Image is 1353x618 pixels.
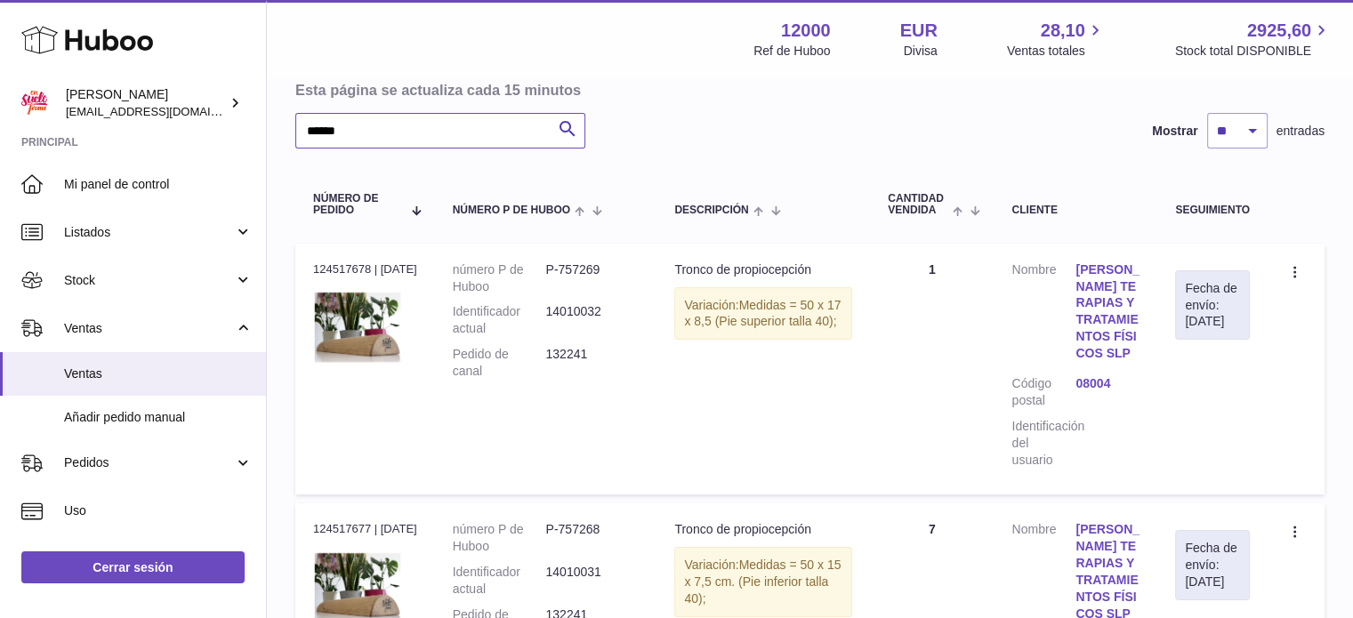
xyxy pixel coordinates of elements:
a: 08004 [1075,375,1140,392]
dt: número P de Huboo [453,521,546,555]
div: Divisa [904,43,938,60]
div: Tronco de propiocepción [674,261,852,278]
dt: Pedido de canal [453,346,546,380]
span: Añadir pedido manual [64,409,253,426]
span: Número de pedido [313,193,401,216]
dt: Nombre [1011,261,1075,366]
span: Cantidad vendida [888,193,948,216]
span: Ventas totales [1007,43,1106,60]
div: [PERSON_NAME] [66,86,226,120]
td: 1 [870,244,994,495]
div: Variación: [674,287,852,341]
span: Medidas = 50 x 15 x 7,5 cm. (Pie inferior talla 40); [684,558,841,606]
dd: 14010031 [545,564,639,598]
span: entradas [1276,123,1325,140]
span: [EMAIL_ADDRESS][DOMAIN_NAME] [66,104,262,118]
span: Listados [64,224,234,241]
dd: P-757269 [545,261,639,295]
div: Fecha de envío: [DATE] [1185,280,1240,331]
dd: 132241 [545,346,639,380]
div: 124517678 | [DATE] [313,261,417,277]
span: Ventas [64,320,234,337]
img: tronco-propiocepcion-metodo-5p.jpg [313,283,402,372]
span: 28,10 [1041,19,1085,43]
span: Descripción [674,205,748,216]
dt: Identificador actual [453,564,546,598]
span: Mi panel de control [64,176,253,193]
div: Tronco de propiocepción [674,521,852,538]
div: Cliente [1011,205,1140,216]
dt: Identificación del usuario [1011,418,1075,469]
span: Pedidos [64,454,234,471]
img: internalAdmin-12000@internal.huboo.com [21,90,48,116]
div: Seguimiento [1175,205,1250,216]
dd: P-757268 [545,521,639,555]
dt: número P de Huboo [453,261,546,295]
div: Variación: [674,547,852,617]
a: 2925,60 Stock total DISPONIBLE [1175,19,1332,60]
h3: Esta página se actualiza cada 15 minutos [295,80,1320,100]
div: Fecha de envío: [DATE] [1185,540,1240,590]
div: 124517677 | [DATE] [313,521,417,537]
a: 28,10 Ventas totales [1007,19,1106,60]
strong: EUR [900,19,938,43]
dt: Identificador actual [453,303,546,337]
span: Stock total DISPONIBLE [1175,43,1332,60]
span: número P de Huboo [453,205,570,216]
a: Cerrar sesión [21,551,245,583]
span: Medidas = 50 x 17 x 8,5 (Pie superior talla 40); [684,298,841,329]
dd: 14010032 [545,303,639,337]
span: 2925,60 [1247,19,1311,43]
dt: Código postal [1011,375,1075,409]
span: Uso [64,502,253,519]
span: Ventas [64,365,253,382]
div: Ref de Huboo [753,43,830,60]
strong: 12000 [781,19,831,43]
a: [PERSON_NAME] TERAPIAS Y TRATAMIENTOS FÍSICOS SLP [1075,261,1140,362]
span: Stock [64,272,234,289]
label: Mostrar [1152,123,1197,140]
